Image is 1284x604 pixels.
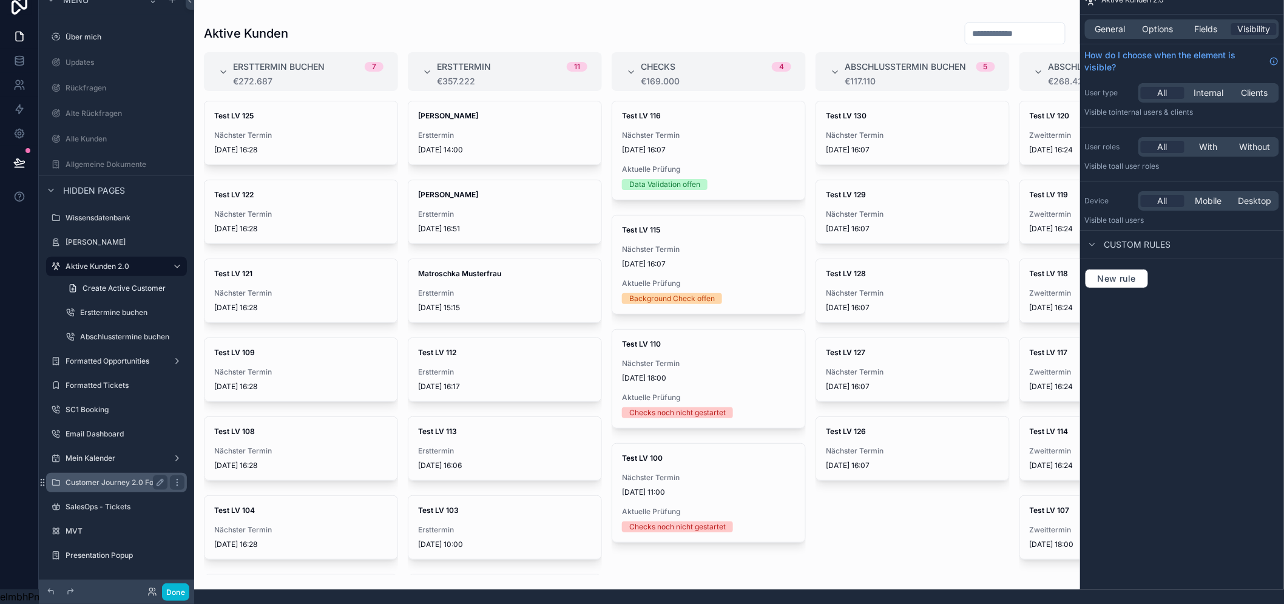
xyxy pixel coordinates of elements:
[66,356,167,366] label: Formatted Opportunities
[162,583,189,601] button: Done
[61,279,187,298] a: Create Active Customer
[46,546,187,565] a: Presentation Popup
[66,237,184,247] label: [PERSON_NAME]
[66,478,167,487] label: Customer Journey 2.0 Folder
[66,160,184,169] label: Allgemeine Dokumente
[46,129,187,149] a: Alle Kunden
[1238,195,1272,207] span: Desktop
[66,32,184,42] label: Über mich
[1085,196,1134,206] label: Device
[61,303,187,322] a: Ersttermine buchen
[46,257,187,276] a: Aktive Kunden 2.0
[46,449,187,468] a: Mein Kalender
[46,497,187,517] a: SalesOps - Tickets
[1242,87,1268,99] span: Clients
[1158,87,1167,99] span: All
[1240,141,1271,153] span: Without
[46,351,187,371] a: Formatted Opportunities
[63,185,125,197] span: Hidden pages
[1200,141,1218,153] span: With
[46,155,187,174] a: Allgemeine Dokumente
[66,502,184,512] label: SalesOps - Tickets
[1195,23,1218,35] span: Fields
[66,551,184,560] label: Presentation Popup
[66,429,184,439] label: Email Dashboard
[66,262,163,271] label: Aktive Kunden 2.0
[80,308,184,317] label: Ersttermine buchen
[66,381,184,390] label: Formatted Tickets
[1143,23,1174,35] span: Options
[1116,215,1144,225] span: all users
[46,473,187,492] a: Customer Journey 2.0 Folder
[46,232,187,252] a: [PERSON_NAME]
[1195,195,1222,207] span: Mobile
[1093,273,1141,284] span: New rule
[1085,161,1279,171] p: Visible to
[46,53,187,72] a: Updates
[46,424,187,444] a: Email Dashboard
[1085,88,1134,98] label: User type
[66,83,184,93] label: Rückfragen
[46,104,187,123] a: Alte Rückfragen
[80,332,184,342] label: Abschlusstermine buchen
[66,453,167,463] label: Mein Kalender
[46,78,187,98] a: Rückfragen
[1085,107,1279,117] p: Visible to
[1158,195,1167,207] span: All
[66,213,184,223] label: Wissensdatenbank
[61,327,187,347] a: Abschlusstermine buchen
[1116,107,1194,117] span: Internal users & clients
[66,405,184,415] label: SC1 Booking
[1158,141,1167,153] span: All
[83,283,166,293] span: Create Active Customer
[1104,239,1171,251] span: Custom rules
[66,109,184,118] label: Alte Rückfragen
[1085,269,1149,288] button: New rule
[66,58,184,67] label: Updates
[1085,215,1279,225] p: Visible to
[46,208,187,228] a: Wissensdatenbank
[1116,161,1160,171] span: All user roles
[46,521,187,541] a: MVT
[1095,23,1126,35] span: General
[66,134,184,144] label: Alle Kunden
[1085,142,1134,152] label: User roles
[1085,49,1279,73] a: How do I choose when the element is visible?
[1194,87,1224,99] span: Internal
[46,376,187,395] a: Formatted Tickets
[46,400,187,419] a: SC1 Booking
[66,526,184,536] label: MVT
[1238,23,1271,35] span: Visibility
[46,27,187,47] a: Über mich
[1085,49,1265,73] span: How do I choose when the element is visible?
